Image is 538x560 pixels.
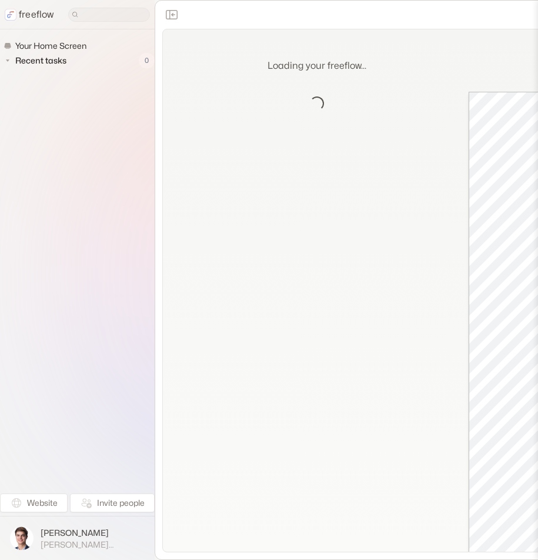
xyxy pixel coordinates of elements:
[5,8,54,22] a: freeflow
[13,55,70,66] span: Recent tasks
[4,39,91,53] a: Your Home Screen
[13,40,90,52] span: Your Home Screen
[19,8,54,22] p: freeflow
[70,494,155,512] button: Invite people
[7,524,148,553] button: [PERSON_NAME][PERSON_NAME][EMAIL_ADDRESS][PERSON_NAME][DOMAIN_NAME]
[139,53,155,68] span: 0
[10,526,34,550] img: profile
[162,5,181,24] button: Close the sidebar
[41,539,145,550] span: [PERSON_NAME][EMAIL_ADDRESS][PERSON_NAME][DOMAIN_NAME]
[41,527,145,539] span: [PERSON_NAME]
[4,54,71,68] button: Recent tasks
[268,59,366,73] p: Loading your freeflow...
